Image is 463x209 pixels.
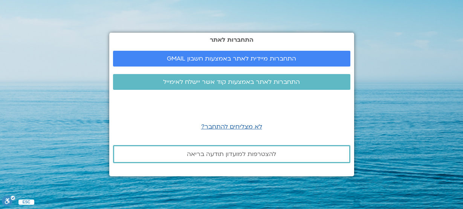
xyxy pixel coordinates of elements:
a: התחברות לאתר באמצעות קוד אשר יישלח לאימייל [113,74,350,90]
h2: התחברות לאתר [113,36,350,43]
a: לא מצליחים להתחבר? [201,123,262,131]
a: התחברות מיידית לאתר באמצעות חשבון GMAIL [113,51,350,67]
span: להצטרפות למועדון תודעה בריאה [187,151,276,158]
span: התחברות לאתר באמצעות קוד אשר יישלח לאימייל [163,79,300,85]
span: התחברות מיידית לאתר באמצעות חשבון GMAIL [167,55,296,62]
a: להצטרפות למועדון תודעה בריאה [113,145,350,163]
